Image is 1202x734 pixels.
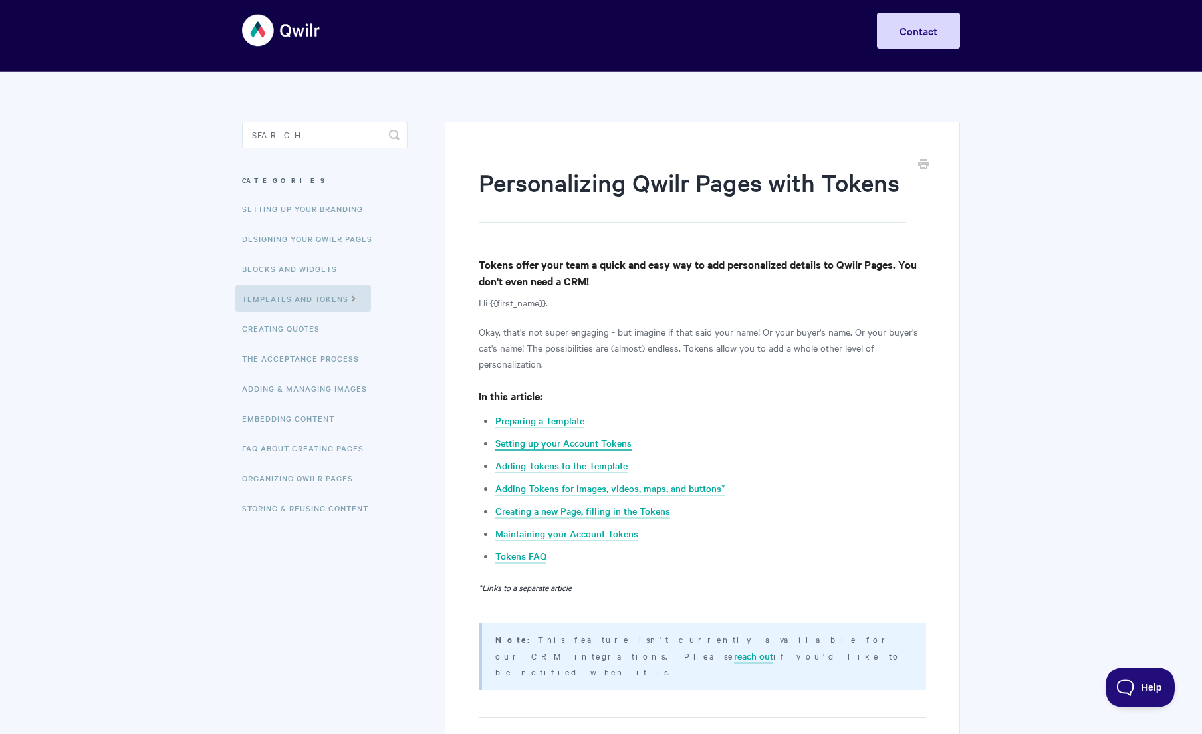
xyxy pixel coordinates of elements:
a: Creating Quotes [242,315,330,342]
h1: Personalizing Qwilr Pages with Tokens [479,166,906,223]
a: Preparing a Template [495,414,584,428]
a: reach out [734,649,773,664]
a: Adding & Managing Images [242,375,377,402]
a: Tokens FAQ [495,549,546,564]
a: Blocks and Widgets [242,255,347,282]
a: Setting up your Account Tokens [495,436,632,451]
a: Maintaining your Account Tokens [495,527,638,541]
a: Print this Article [918,158,929,172]
h4: Tokens offer your team a quick and easy way to add personalized details to Qwilr Pages. You don't... [479,256,926,289]
a: Storing & Reusing Content [242,495,378,521]
strong: Note: [495,633,538,646]
a: Embedding Content [242,405,344,431]
img: Qwilr Help Center [242,5,321,55]
a: Adding Tokens for images, videos, maps, and buttons* [495,481,725,496]
a: Templates and Tokens [235,285,371,312]
p: Hi {{first_name}}. [479,295,926,310]
h3: Categories [242,168,408,192]
p: Okay, that's not super engaging - but imagine if that said your name! Or your buyer's name. Or yo... [479,324,926,372]
a: Contact [877,13,960,49]
iframe: Toggle Customer Support [1106,668,1175,707]
a: Setting up your Branding [242,195,373,222]
em: *Links to a separate article [479,581,572,593]
input: Search [242,122,408,148]
a: Adding Tokens to the Template [495,459,628,473]
a: Designing Your Qwilr Pages [242,225,382,252]
h4: In this article: [479,388,926,404]
a: FAQ About Creating Pages [242,435,374,461]
p: This feature isn't currently available for our CRM integrations. Please if you'd like to be notif... [495,631,909,679]
a: The Acceptance Process [242,345,369,372]
a: Creating a new Page, filling in the Tokens [495,504,670,519]
a: Organizing Qwilr Pages [242,465,363,491]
